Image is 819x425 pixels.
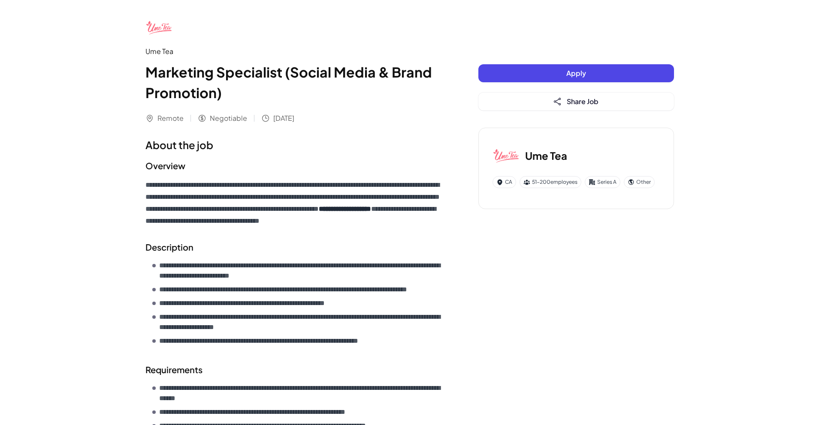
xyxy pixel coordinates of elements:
[478,93,674,111] button: Share Job
[566,69,586,78] span: Apply
[585,176,620,188] div: Series A
[520,176,581,188] div: 51-200 employees
[145,241,444,254] h2: Description
[145,137,444,153] h1: About the job
[478,64,674,82] button: Apply
[145,62,444,103] h1: Marketing Specialist (Social Media & Brand Promotion)
[493,176,516,188] div: CA
[157,113,184,123] span: Remote
[624,176,655,188] div: Other
[210,113,247,123] span: Negotiable
[145,363,444,376] h2: Requirements
[525,148,567,163] h3: Ume Tea
[493,142,520,169] img: Um
[145,159,444,172] h2: Overview
[567,97,598,106] span: Share Job
[145,14,173,41] img: Um
[145,46,444,57] div: Ume Tea
[273,113,294,123] span: [DATE]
